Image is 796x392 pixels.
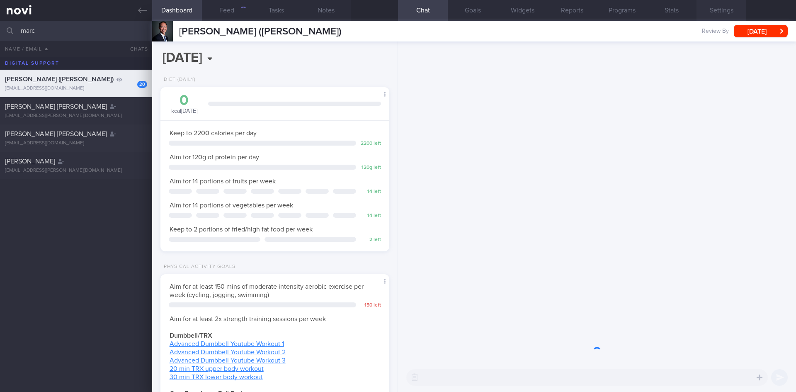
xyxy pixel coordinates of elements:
[160,264,235,270] div: Physical Activity Goals
[160,77,196,83] div: Diet (Daily)
[137,81,147,88] div: 20
[360,213,381,219] div: 14 left
[169,93,200,115] div: kcal [DATE]
[5,140,147,146] div: [EMAIL_ADDRESS][DOMAIN_NAME]
[170,283,364,298] span: Aim for at least 150 mins of moderate intensity aerobic exercise per week (cycling, jogging, swim...
[5,76,114,83] span: [PERSON_NAME] ([PERSON_NAME])
[5,85,147,92] div: [EMAIL_ADDRESS][DOMAIN_NAME]
[5,158,55,165] span: [PERSON_NAME]
[5,113,147,119] div: [EMAIL_ADDRESS][PERSON_NAME][DOMAIN_NAME]
[360,141,381,147] div: 2200 left
[170,130,257,136] span: Keep to 2200 calories per day
[170,178,276,185] span: Aim for 14 portions of fruits per week
[5,131,107,137] span: [PERSON_NAME] [PERSON_NAME]
[119,41,152,57] button: Chats
[170,374,263,380] a: 30 min TRX lower body workout
[702,28,729,35] span: Review By
[734,25,788,37] button: [DATE]
[170,349,286,355] a: Advanced Dumbbell Youtube Workout 2
[170,332,212,339] strong: Dumbbell/TRX
[360,165,381,171] div: 120 g left
[170,202,293,209] span: Aim for 14 portions of vegetables per week
[5,168,147,174] div: [EMAIL_ADDRESS][PERSON_NAME][DOMAIN_NAME]
[170,357,286,364] a: Advanced Dumbbell Youtube Workout 3
[169,93,200,108] div: 0
[170,341,284,347] a: Advanced Dumbbell Youtube Workout 1
[5,103,107,110] span: [PERSON_NAME] [PERSON_NAME]
[170,226,313,233] span: Keep to 2 portions of fried/high fat food per week
[360,237,381,243] div: 2 left
[179,27,342,37] span: [PERSON_NAME] ([PERSON_NAME])
[170,154,259,161] span: Aim for 120g of protein per day
[170,316,326,322] span: Aim for at least 2x strength training sessions per week
[360,302,381,309] div: 150 left
[170,365,264,372] a: 20 min TRX upper body workout
[360,189,381,195] div: 14 left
